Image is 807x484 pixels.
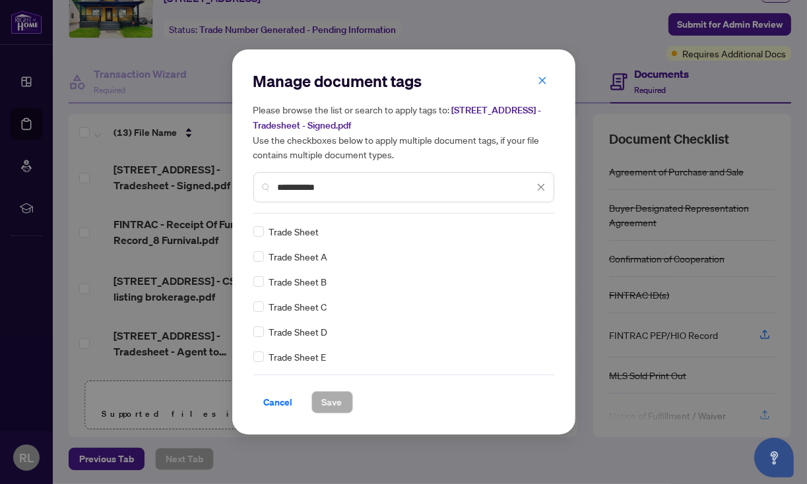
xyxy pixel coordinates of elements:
[269,349,327,364] span: Trade Sheet E
[269,224,319,239] span: Trade Sheet
[538,76,547,85] span: close
[311,391,353,413] button: Save
[264,392,293,413] span: Cancel
[253,102,554,162] h5: Please browse the list or search to apply tags to: Use the checkboxes below to apply multiple doc...
[269,299,327,314] span: Trade Sheet C
[754,438,794,477] button: Open asap
[536,183,546,192] span: close
[253,391,304,413] button: Cancel
[269,249,328,264] span: Trade Sheet A
[253,71,554,92] h2: Manage document tags
[269,274,327,289] span: Trade Sheet B
[269,324,328,339] span: Trade Sheet D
